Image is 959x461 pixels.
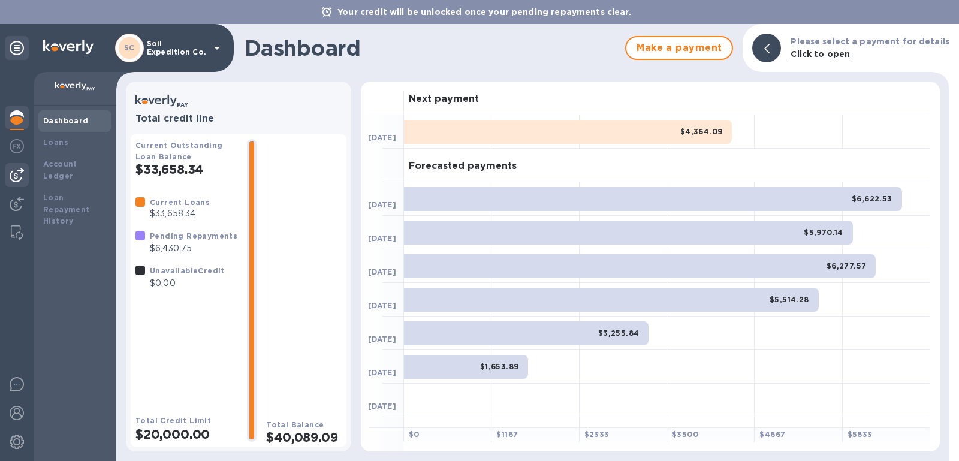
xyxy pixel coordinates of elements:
[368,402,396,411] b: [DATE]
[135,427,237,442] h2: $20,000.00
[266,430,342,445] h2: $40,089.09
[150,277,225,290] p: $0.00
[625,36,733,60] button: Make a payment
[5,36,29,60] div: Unpin categories
[480,362,519,371] b: $1,653.89
[43,159,77,180] b: Account Ledger
[43,193,90,226] b: Loan Repayment History
[770,295,809,304] b: $5,514.28
[43,138,68,147] b: Loans
[368,335,396,344] b: [DATE]
[150,242,237,255] p: $6,430.75
[852,194,892,203] b: $6,622.53
[409,94,479,105] h3: Next payment
[266,420,324,429] b: Total Balance
[245,35,619,61] h1: Dashboard
[368,368,396,377] b: [DATE]
[150,207,210,220] p: $33,658.34
[804,228,843,237] b: $5,970.14
[124,43,135,52] b: SC
[150,266,225,275] b: Unavailable Credit
[791,37,949,46] b: Please select a payment for details
[368,200,396,209] b: [DATE]
[135,162,237,177] h2: $33,658.34
[368,267,396,276] b: [DATE]
[759,430,785,439] b: $ 4667
[150,231,237,240] b: Pending Repayments
[135,113,342,125] h3: Total credit line
[43,40,94,54] img: Logo
[409,430,420,439] b: $ 0
[135,141,223,161] b: Current Outstanding Loan Balance
[584,430,610,439] b: $ 2333
[636,41,722,55] span: Make a payment
[598,329,640,338] b: $3,255.84
[337,7,631,17] b: Your credit will be unlocked once your pending repayments clear.
[368,301,396,310] b: [DATE]
[496,430,518,439] b: $ 1167
[848,430,873,439] b: $ 5833
[147,40,207,56] p: Soil Expedition Co.
[368,234,396,243] b: [DATE]
[409,161,517,172] h3: Forecasted payments
[791,49,850,59] b: Click to open
[672,430,698,439] b: $ 3500
[43,116,89,125] b: Dashboard
[368,133,396,142] b: [DATE]
[150,198,210,207] b: Current Loans
[135,416,211,425] b: Total Credit Limit
[827,261,867,270] b: $6,277.57
[680,127,723,136] b: $4,364.09
[10,139,24,153] img: Foreign exchange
